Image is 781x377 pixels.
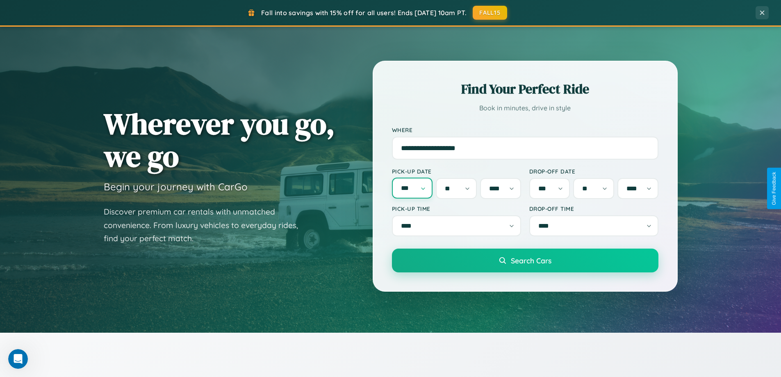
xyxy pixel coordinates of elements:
[392,126,658,133] label: Where
[529,205,658,212] label: Drop-off Time
[261,9,467,17] span: Fall into savings with 15% off for all users! Ends [DATE] 10am PT.
[392,249,658,272] button: Search Cars
[529,168,658,175] label: Drop-off Date
[392,80,658,98] h2: Find Your Perfect Ride
[8,349,28,369] iframe: Intercom live chat
[104,205,309,245] p: Discover premium car rentals with unmatched convenience. From luxury vehicles to everyday rides, ...
[104,181,248,193] h3: Begin your journey with CarGo
[392,168,521,175] label: Pick-up Date
[392,205,521,212] label: Pick-up Time
[511,256,551,265] span: Search Cars
[473,6,507,20] button: FALL15
[104,107,335,172] h1: Wherever you go, we go
[392,102,658,114] p: Book in minutes, drive in style
[771,172,777,205] div: Give Feedback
